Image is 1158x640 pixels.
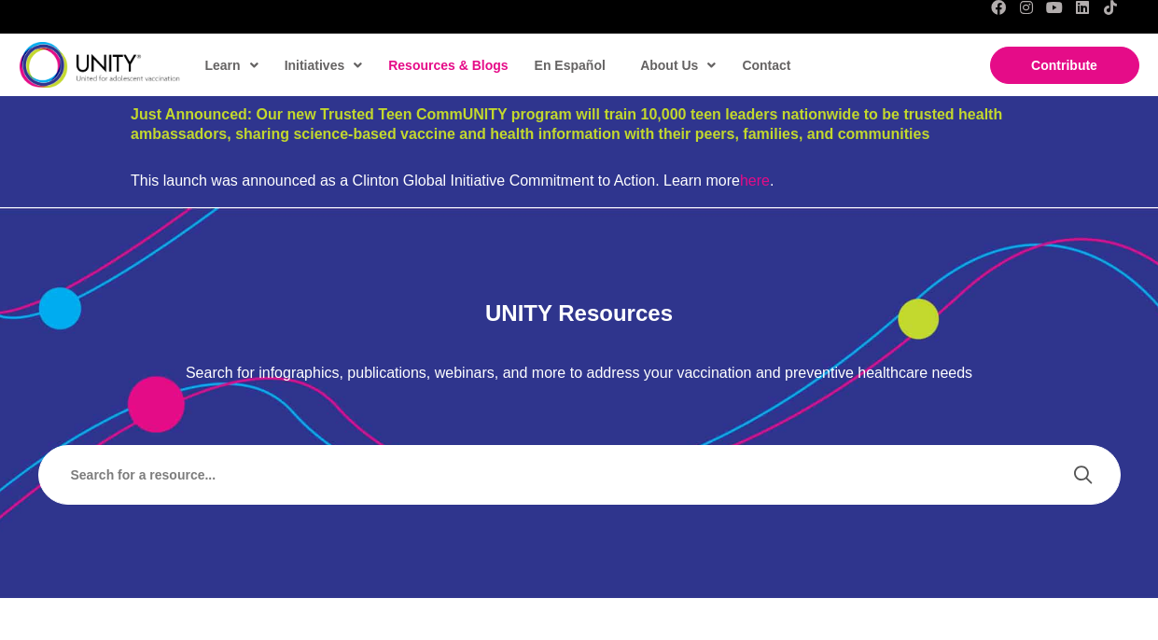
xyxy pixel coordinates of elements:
a: here [740,173,770,188]
span: Learn [205,51,258,79]
form: Search form [57,453,1064,496]
div: This launch was announced as a Clinton Global Initiative Commitment to Action. Learn more . [131,172,1027,189]
a: Contact [732,44,798,87]
a: Just Announced: Our new Trusted Teen CommUNITY program will train 10,000 teen leaders nationwide ... [131,106,1002,142]
input: Search input [57,453,1054,496]
a: About Us [631,44,723,87]
span: En Español [535,58,606,73]
span: Contribute [1031,58,1097,73]
span: UNITY Resources [485,300,673,326]
img: unity-logo-dark [20,42,180,88]
a: En Español [525,44,613,87]
span: Resources & Blogs [388,58,508,73]
span: Contact [742,58,790,73]
span: About Us [640,51,716,79]
a: Contribute [990,47,1139,84]
p: Search for infographics, publications, webinars, and more to address your vaccination and prevent... [38,364,1121,383]
span: Initiatives [285,51,363,79]
a: Resources & Blogs [379,44,515,87]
